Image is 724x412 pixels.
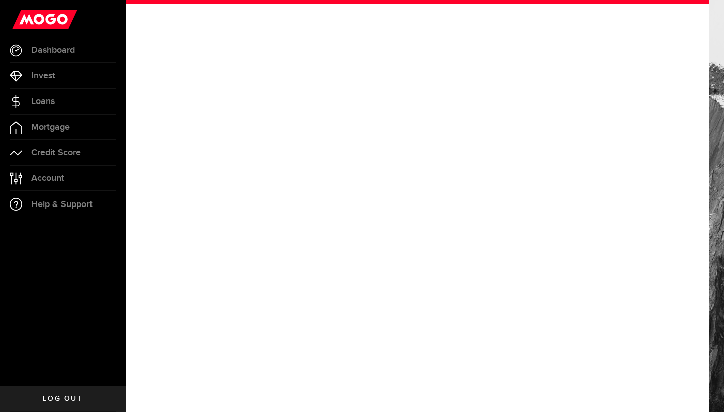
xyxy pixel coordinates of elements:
[31,148,81,157] span: Credit Score
[31,174,64,183] span: Account
[31,71,55,80] span: Invest
[43,395,82,402] span: Log out
[31,200,93,209] span: Help & Support
[31,123,70,132] span: Mortgage
[31,97,55,106] span: Loans
[31,46,75,55] span: Dashboard
[8,4,38,34] button: Open LiveChat chat widget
